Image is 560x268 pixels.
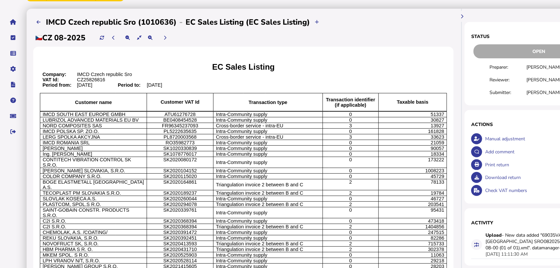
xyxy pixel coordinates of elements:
[425,168,444,173] span: 1008223
[212,62,275,71] span: EC Sales Listing
[163,168,197,173] span: SK2020104152
[163,157,197,162] span: SK2020080172
[118,82,140,88] b: Period to:
[216,247,303,252] span: Triangulation invoice 2 between B and C
[216,224,303,229] span: Triangulation invoice 2 between B and C
[216,168,267,173] span: Intra-Community supply
[216,235,267,241] span: Intra-Community supply
[6,109,20,123] button: Raise a support ticket
[216,129,267,134] span: Intra-Community supply
[471,159,482,170] button: Open printable view of return.
[428,241,444,246] span: 715733
[349,230,352,235] span: 0
[163,202,197,207] span: SK2020294078
[349,140,352,145] span: 0
[163,151,197,157] span: SK1078776017
[166,140,195,145] span: RO35982773
[163,224,197,229] span: SK2020368394
[349,174,352,179] span: 0
[46,17,177,27] h2: IMCD Czech republic Sro (1010636)
[216,202,303,207] span: Triangulation invoice 2 between B and C
[43,168,125,173] span: [PERSON_NAME] SLOVAKIA, S.R.O.
[77,72,132,77] span: IMCD Czech republic Sro
[431,179,444,185] span: 78133
[43,179,144,190] span: BOGE ELASTMETALL [GEOGRAPHIC_DATA] A.S.
[162,123,198,128] span: FR96345237093
[428,247,444,252] span: 302378
[43,117,139,123] span: LUBRIZOL ADVANCED MATERIALS EU BV
[43,174,101,179] span: COLOR COMPANY S.R.O.
[33,17,44,28] button: Upload list
[486,232,502,238] strong: Upload
[43,146,83,151] span: [PERSON_NAME]
[349,196,352,201] span: 0
[96,32,107,43] button: Refresh data for current period
[431,258,444,263] span: 29218
[163,218,197,224] span: SK2020368394
[216,218,267,224] span: Intra-Community supply
[216,190,303,196] span: Triangulation invoice 2 between B and C
[163,117,197,123] span: BE0408454528
[6,93,20,107] button: Help pages
[326,97,375,108] b: Transaction identifier (if applicable)
[471,172,482,183] button: Download return
[75,100,112,105] b: Customer name
[163,235,197,241] span: SK2020392451
[43,247,93,252] span: HBM PHARMA S R. O.
[216,258,267,263] span: Intra-Community supply
[43,190,121,196] span: TECOPLAST PM SLOVAKIA S.R.O.
[349,224,352,229] span: 2
[397,99,429,105] span: Taxable basis
[428,202,444,207] span: 203541
[349,207,352,213] span: 0
[216,117,267,123] span: Intra-Community supply
[216,210,267,215] span: Intra-Community supply
[163,179,197,185] span: SK2020164861
[43,218,66,224] span: C2I S.R.O.
[43,241,98,246] span: NOVOFRUCT SK, S.R.O.
[43,224,66,229] span: C2I S.R.O.
[163,247,197,252] span: SK2020431710
[43,140,90,145] span: IMCD ROMANIA SRL
[216,140,267,145] span: Intra-Community supply
[163,146,197,151] span: SK1020330839
[163,258,197,263] span: SK2020528114
[43,77,59,82] b: VAT Id:
[471,133,482,144] button: Make an adjustment to this return.
[349,202,352,207] span: 2
[160,32,171,43] button: Next period
[431,140,444,145] span: 21059
[216,241,303,246] span: Triangulation invoice 2 between B and C
[147,82,162,88] span: [DATE]
[43,230,107,235] span: CHEMOLAK, A.S. /COATING/
[43,157,131,168] span: CONTITECH VIBRATION CONTROL SK S.R.O.
[431,146,444,151] span: 90057
[349,190,352,196] span: 2
[43,134,100,140] span: LERG SPOLKA AKCYJNA
[43,82,71,88] b: Period from:
[349,129,352,134] span: 0
[163,190,197,196] span: SK2020189237
[164,129,197,134] span: PL5222635635
[431,196,444,201] span: 46727
[6,15,20,29] button: Home
[475,242,479,247] i: Data for this filing changed
[43,112,125,117] span: IMCD SOUTH EAST EUROPE GMBH
[425,224,444,229] span: 1404856
[134,32,145,43] button: Reset the return view
[428,129,444,134] span: 161828
[431,174,444,179] span: 45729
[163,230,197,235] span: SK2020391472
[216,134,283,140] span: Cross-border service - intra-EU
[216,151,267,157] span: Intra-Community supply
[431,117,444,123] span: 30827
[108,32,119,43] button: Previous period
[77,82,92,88] span: [DATE]
[216,174,267,179] span: Intra-Community supply
[6,78,20,92] button: Developer hub links
[43,258,100,263] span: LPH VRANOV N/T, S.R.O.
[471,146,482,157] button: Make a comment in the activity log.
[43,202,101,207] span: PLASTCOM, SPOL.S R.O.
[43,72,67,77] b: Company:
[428,218,444,224] span: 473418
